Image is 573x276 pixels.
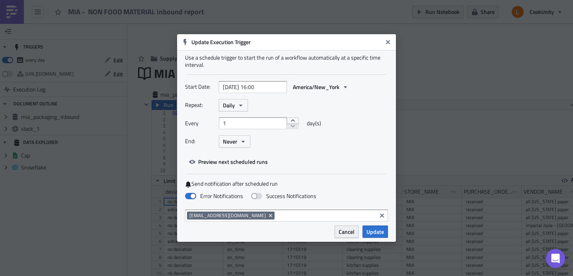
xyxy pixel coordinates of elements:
[185,135,215,147] label: End:
[546,249,565,268] div: Open Intercom Messenger
[185,180,388,188] label: Send notification after scheduled run
[382,36,394,48] button: Close
[3,33,398,40] p: Latency
[185,99,215,111] label: Repeat:
[185,54,388,68] div: Use a schedule trigger to start the run of a workflow automatically at a specific time interval.
[267,212,275,220] button: Remove Tag
[219,99,248,111] button: Daily
[339,227,355,236] span: Cancel
[287,117,299,124] button: increment
[363,225,388,238] button: Update
[198,157,268,166] span: Preview next scheduled runs
[289,81,353,93] button: America/New_York
[293,83,339,91] span: America/New_York
[377,211,387,220] button: Clear selected items
[185,192,243,200] label: Error Notifications
[287,123,299,130] button: decrement
[3,3,398,57] body: Rich Text Area. Press ALT-0 for help.
[307,117,321,129] span: day(s)
[251,192,316,200] label: Success Notifications
[3,25,398,31] p: Shortage - Extra total overall (Criteria: +/- 10% variance or more.)
[219,135,250,148] button: Never
[185,117,215,129] label: Every
[3,51,398,57] p: NOTE: If the message does not contain an attachment, then no issues to report.
[189,212,266,219] span: [EMAIL_ADDRESS][DOMAIN_NAME]
[223,101,235,109] span: Daily
[366,227,384,236] span: Update
[191,39,382,46] h6: Update Execution Trigger
[223,137,237,146] span: Never
[219,81,287,93] input: YYYY-MM-DD HH:mm
[3,3,398,22] p: Miami Store Non-food material inbound Daily Report Issues:
[185,81,215,93] label: Start Date:
[185,155,272,168] button: Preview next scheduled runs
[335,225,359,238] button: Cancel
